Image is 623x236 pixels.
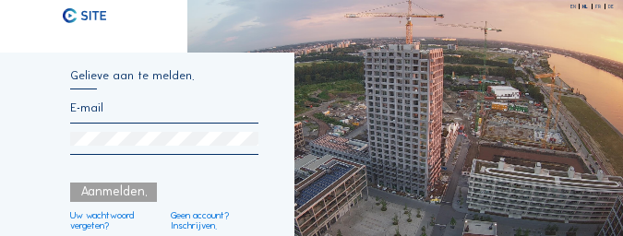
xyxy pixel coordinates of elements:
[70,183,156,201] div: Aanmelden.
[70,210,156,230] a: Uw wachtwoord vergeten?
[608,5,614,9] div: DE
[70,100,258,114] input: E-mail
[70,70,258,89] div: Gelieve aan te melden.
[570,5,580,9] div: EN
[582,5,592,9] div: NL
[63,8,106,23] img: C-SITE logo
[595,5,605,9] div: FR
[171,210,258,230] a: Geen account? Inschrijven.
